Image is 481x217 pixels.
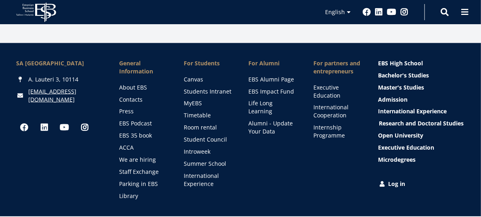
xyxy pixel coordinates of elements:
a: Facebook [363,8,371,16]
a: Executive Education [313,83,362,100]
span: General Information [119,59,168,75]
div: SA [GEOGRAPHIC_DATA] [16,59,103,67]
a: Student Council [184,136,232,144]
a: International Experience [378,108,465,116]
a: Master's Studies [378,83,465,92]
a: Microdegrees [378,156,465,164]
a: International Cooperation [313,104,362,120]
a: Students Intranet [184,88,232,96]
a: Instagram [400,8,408,16]
a: Press [119,108,168,116]
a: Life Long Learning [249,100,297,116]
a: Linkedin [375,8,383,16]
a: [EMAIL_ADDRESS][DOMAIN_NAME] [28,88,103,104]
a: Library [119,192,168,200]
div: A. Lauteri 3, 10114 [16,75,103,83]
a: Contacts [119,96,168,104]
a: Room rental [184,124,232,132]
a: Executive Education [378,144,465,152]
a: Open University [378,132,465,140]
a: Parking in EBS [119,180,168,188]
a: Facebook [16,120,32,136]
a: Bachelor's Studies [378,71,465,79]
a: MyEBS [184,100,232,108]
a: Youtube [387,8,396,16]
a: EBS Alumni Page [249,75,297,83]
a: Admission [378,96,465,104]
a: Introweek [184,148,232,156]
a: We are hiring [119,156,168,164]
a: EBS High School [378,59,465,67]
a: EBS 35 book [119,132,168,140]
a: For Students [184,59,232,67]
a: Canvas [184,75,232,83]
a: International Experience [184,172,232,188]
a: Internship Programme [313,124,362,140]
a: Staff Exchange [119,168,168,176]
a: EBS Podcast [119,120,168,128]
a: About EBS [119,83,168,92]
a: ACCA [119,144,168,152]
a: Timetable [184,112,232,120]
a: Research and Doctoral Studies [379,120,466,128]
a: Linkedin [36,120,53,136]
span: For partners and entrepreneurs [313,59,362,75]
a: Log in [378,180,465,188]
a: EBS Impact Fund [249,88,297,96]
a: Youtube [57,120,73,136]
a: Alumni - Update Your Data [249,120,297,136]
a: Summer School [184,160,232,168]
span: For Alumni [249,59,297,67]
a: Instagram [77,120,93,136]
